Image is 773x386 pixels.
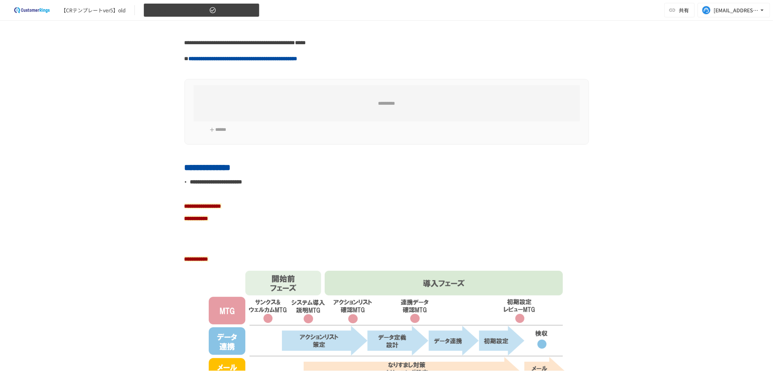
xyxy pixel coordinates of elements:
span: 2-1.導入フェーズ（全体） [148,6,208,15]
span: 共有 [679,6,689,14]
div: 【CRテンプレートver5】old [61,7,126,14]
button: [EMAIL_ADDRESS][DOMAIN_NAME] [698,3,770,17]
button: 共有 [664,3,695,17]
img: 2eEvPB0nRDFhy0583kMjGN2Zv6C2P7ZKCFl8C3CzR0M [9,4,55,16]
button: 2-1.導入フェーズ（全体） [144,3,259,17]
div: [EMAIL_ADDRESS][DOMAIN_NAME] [714,6,759,15]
